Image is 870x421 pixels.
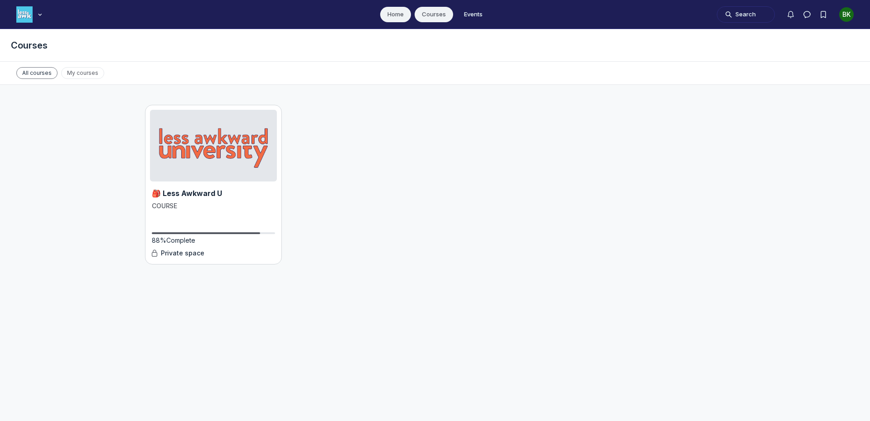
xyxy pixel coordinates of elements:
[839,7,854,22] button: User menu options
[16,6,33,23] img: Less Awkward Hub logo
[150,202,179,210] span: COURSE
[152,189,161,198] span: 🎒
[150,249,277,258] div: Private space
[16,67,58,79] span: All courses
[61,67,104,79] span: My courses
[799,6,815,23] button: Direct messages
[380,7,411,22] a: Home
[16,5,44,24] button: Less Awkward Hub logo
[717,6,775,23] button: Search
[152,236,195,245] span: 88%
[161,249,204,258] span: Private space
[152,189,222,198] span: Less Awkward U
[815,6,831,23] button: Bookmarks
[145,105,282,264] a: 🎒Less Awkward UCOURSE88%CompletePrivate space
[839,7,854,22] div: BK
[415,7,453,22] a: Courses
[166,236,195,244] span: Complete
[11,39,852,52] h1: Courses
[457,7,490,22] a: Events
[783,6,799,23] button: Notifications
